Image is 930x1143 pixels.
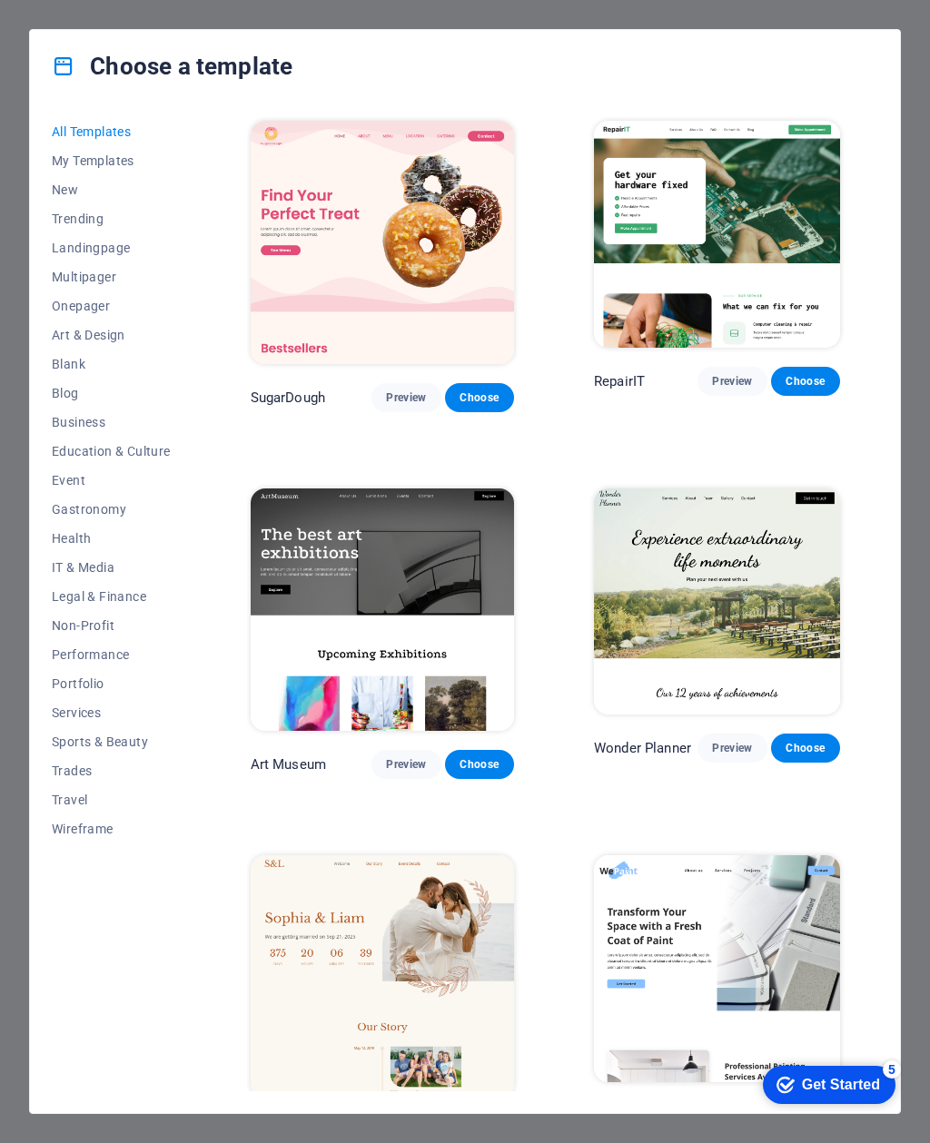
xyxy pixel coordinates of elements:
button: All Templates [52,117,171,146]
span: All Templates [52,124,171,139]
div: Get Started 5 items remaining, 0% complete [15,9,147,47]
button: Blog [52,379,171,408]
span: Travel [52,793,171,807]
button: Trades [52,756,171,785]
span: Choose [786,741,826,755]
button: Preview [371,750,440,779]
button: IT & Media [52,553,171,582]
button: Choose [771,367,840,396]
img: Wonder Planner [594,488,840,715]
span: Services [52,705,171,720]
span: New [52,182,171,197]
span: IT & Media [52,560,171,575]
span: My Templates [52,153,171,168]
span: Landingpage [52,241,171,255]
button: Services [52,698,171,727]
span: Portfolio [52,676,171,691]
span: Business [52,415,171,429]
button: Choose [445,750,514,779]
span: Legal & Finance [52,589,171,604]
button: New [52,175,171,204]
p: Art Museum [251,755,326,773]
button: Blank [52,350,171,379]
button: Travel [52,785,171,814]
span: Trending [52,212,171,226]
button: Preview [371,383,440,412]
h4: Choose a template [52,52,292,81]
img: Art Museum [251,488,514,732]
span: Wireframe [52,822,171,836]
span: Preview [712,741,752,755]
span: Choose [460,757,500,772]
p: Wonder Planner [594,739,691,757]
button: My Templates [52,146,171,175]
button: Education & Culture [52,437,171,466]
button: Choose [771,734,840,763]
span: Preview [386,757,426,772]
span: Art & Design [52,328,171,342]
span: Multipager [52,270,171,284]
button: Non-Profit [52,611,171,640]
span: Gastronomy [52,502,171,517]
button: Business [52,408,171,437]
span: Event [52,473,171,488]
button: Wireframe [52,814,171,843]
img: SugarDough [251,121,514,364]
button: Gastronomy [52,495,171,524]
img: WePaint [594,855,840,1082]
span: Blog [52,386,171,400]
span: Preview [712,374,752,389]
span: Performance [52,647,171,662]
span: Choose [460,390,500,405]
button: Event [52,466,171,495]
span: Education & Culture [52,444,171,458]
img: S&L [251,855,514,1099]
button: Health [52,524,171,553]
span: Preview [386,390,426,405]
button: Legal & Finance [52,582,171,611]
button: Multipager [52,262,171,291]
button: Performance [52,640,171,669]
span: Onepager [52,299,171,313]
p: RepairIT [594,372,645,390]
div: Get Started [54,20,132,36]
span: Health [52,531,171,546]
span: Non-Profit [52,618,171,633]
button: Portfolio [52,669,171,698]
p: SugarDough [251,389,325,407]
button: Landingpage [52,233,171,262]
span: Trades [52,764,171,778]
button: Trending [52,204,171,233]
img: RepairIT [594,121,840,348]
button: Art & Design [52,320,171,350]
button: Onepager [52,291,171,320]
button: Choose [445,383,514,412]
button: Sports & Beauty [52,727,171,756]
span: Blank [52,357,171,371]
div: 5 [134,4,153,22]
span: Choose [786,374,826,389]
span: Sports & Beauty [52,734,171,749]
button: Preview [697,367,767,396]
button: Preview [697,734,767,763]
